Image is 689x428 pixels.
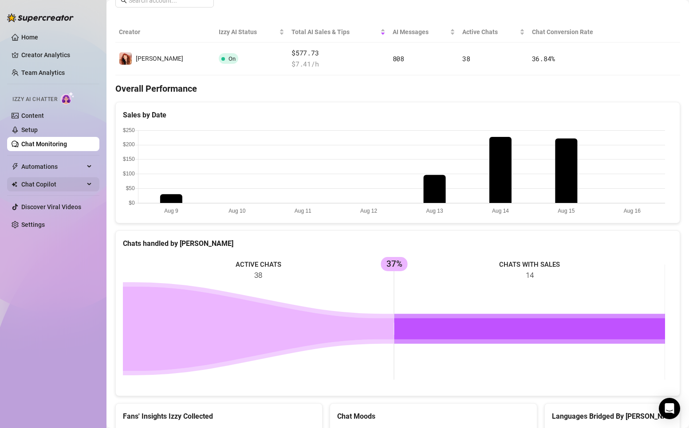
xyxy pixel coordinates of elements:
th: Creator [115,22,215,43]
span: thunderbolt [12,163,19,170]
img: Audrey [119,52,132,65]
span: Automations [21,160,84,174]
span: Izzy AI Status [219,27,278,37]
a: Home [21,34,38,41]
div: Fans' Insights Izzy Collected [123,411,315,422]
div: Open Intercom Messenger [659,398,680,419]
a: Creator Analytics [21,48,92,62]
a: Discover Viral Videos [21,203,81,210]
h4: Overall Performance [115,82,680,95]
a: Setup [21,126,38,133]
span: 36.84 % [532,54,555,63]
th: Izzy AI Status [215,22,288,43]
div: Chat Moods [337,411,529,422]
div: Chats handled by [PERSON_NAME] [123,238,673,249]
th: AI Messages [389,22,459,43]
span: AI Messages [393,27,449,37]
span: 38 [462,54,470,63]
img: logo-BBDzfeDw.svg [7,13,74,22]
div: Languages Bridged By [PERSON_NAME] [552,411,673,422]
span: $577.73 [291,48,385,58]
span: Active Chats [462,27,517,37]
a: Settings [21,221,45,228]
img: Chat Copilot [12,181,17,187]
th: Active Chats [459,22,528,43]
span: [PERSON_NAME] [136,55,183,62]
span: Total AI Sales & Tips [291,27,378,37]
th: Chat Conversion Rate [528,22,624,43]
th: Total AI Sales & Tips [288,22,389,43]
a: Chat Monitoring [21,140,67,148]
div: Sales by Date [123,109,673,121]
a: Team Analytics [21,69,65,76]
span: Chat Copilot [21,177,84,191]
span: 808 [393,54,404,63]
span: $ 7.41 /h [291,59,385,70]
span: Izzy AI Chatter [12,95,57,104]
img: AI Chatter [61,92,75,105]
a: Content [21,112,44,119]
span: On [228,55,236,62]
